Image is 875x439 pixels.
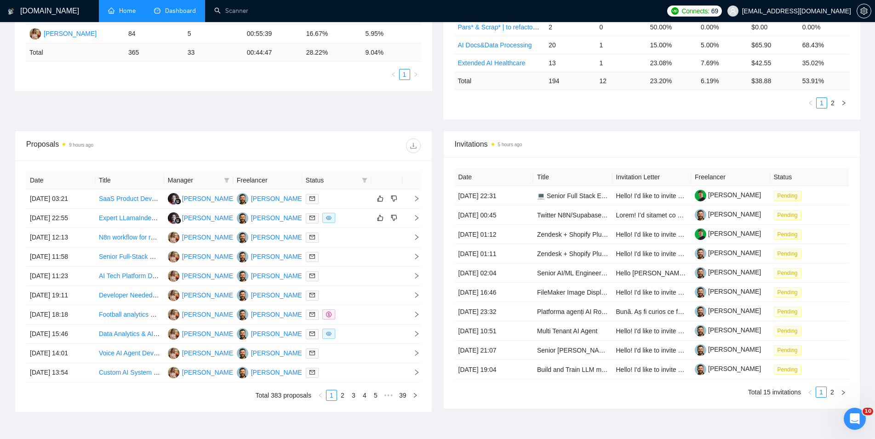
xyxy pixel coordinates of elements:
a: AV[PERSON_NAME] [168,252,235,260]
a: [PERSON_NAME] [695,288,761,295]
a: Pending [774,211,805,218]
span: right [406,253,420,260]
td: 68.43% [799,36,849,54]
li: Next Page [410,69,421,80]
span: setting [857,7,871,15]
li: 2 [827,387,838,398]
div: [PERSON_NAME] [182,194,235,204]
span: Pending [774,191,801,201]
span: filter [362,177,367,183]
a: [PERSON_NAME] [695,191,761,199]
span: left [807,390,813,395]
div: Proposals [26,138,223,153]
td: Zendesk + Shopify Plus + Google Drive AI Integration (Flat-Rate Project) [533,225,612,244]
img: AV [168,251,179,262]
li: Next Page [838,97,849,108]
td: Senior Full-Stack Developer with AI/LLM Integration Experience [95,247,164,267]
td: $42.55 [748,54,798,72]
span: Pending [774,287,801,297]
a: 2 [337,390,348,400]
td: SaaS Product Development with AI Voice/Chat Integration [95,189,164,209]
td: Platforma agenți AI România [533,302,612,321]
th: Title [95,171,164,189]
a: [PERSON_NAME] [695,249,761,257]
td: 20 [545,36,595,54]
a: SS[PERSON_NAME] [168,214,235,221]
a: AV[PERSON_NAME] [168,291,235,298]
img: c1-JWQDXWEy3CnA6sRtFzzU22paoDq5cZnWyBNc3HWqwvuW0qNnjm1CMP-YmbEEtPC [695,209,706,221]
li: 4 [359,390,370,401]
img: c1CkLHUIwD5Ucvm7oiXNAph9-NOmZLZpbVsUrINqn_V_EzHsJW7P7QxldjUFcJOdWX [695,228,706,240]
span: Pending [774,210,801,220]
img: gigradar-bm.png [175,217,181,224]
img: AV [168,309,179,320]
img: VK [237,212,248,224]
td: 28.22 % [303,44,362,62]
span: mail [309,331,315,336]
a: homeHome [108,7,136,15]
a: AV[PERSON_NAME] [168,368,235,376]
button: right [838,387,849,398]
li: 1 [326,390,337,401]
td: [DATE] 03:21 [26,189,95,209]
td: 7.69% [697,54,748,72]
span: Pending [774,365,801,375]
th: Freelancer [233,171,302,189]
div: [PERSON_NAME] [251,194,304,204]
td: 1 [595,54,646,72]
a: Platforma agenți AI România [537,308,619,315]
div: [PERSON_NAME] [251,271,304,281]
span: left [318,393,323,398]
span: right [406,292,420,298]
a: 5 [371,390,381,400]
th: Freelancer [691,168,770,186]
td: 50.00% [646,18,697,36]
span: right [406,234,420,240]
td: [DATE] 19:11 [26,286,95,305]
button: like [375,212,386,223]
img: gigradar-bm.png [175,198,181,205]
td: Zendesk + Shopify Plus + Google Drive AI Integration (Flat-Rate Project) [533,244,612,263]
a: AV[PERSON_NAME] [168,349,235,356]
img: VK [237,290,248,301]
a: SaaS Product Development with AI Voice/Chat Integration [99,195,264,202]
li: Previous Page [388,69,399,80]
div: [PERSON_NAME] [182,348,235,358]
span: Pending [774,307,801,317]
a: Pending [774,269,805,276]
span: Pending [774,229,801,239]
span: 69 [711,6,718,16]
a: Pending [774,250,805,257]
button: setting [857,4,871,18]
a: VK[PERSON_NAME] [237,272,304,279]
th: Invitation Letter [612,168,692,186]
td: [DATE] 22:31 [455,186,534,205]
td: 12 [595,72,646,90]
td: $ 38.88 [748,72,798,90]
li: 1 [816,97,827,108]
img: VK [237,232,248,243]
td: 53.91 % [799,72,849,90]
div: [PERSON_NAME] [182,251,235,262]
th: Date [455,168,534,186]
img: AV [29,28,41,40]
td: [DATE] 18:18 [26,305,95,325]
li: 1 [399,69,410,80]
a: Voice AI Agent Developer - Fullstack Developer [99,349,234,357]
td: 1 [595,36,646,54]
img: c1-JWQDXWEy3CnA6sRtFzzU22paoDq5cZnWyBNc3HWqwvuW0qNnjm1CMP-YmbEEtPC [695,306,706,317]
time: 9 hours ago [69,143,93,148]
a: VK[PERSON_NAME] [237,368,304,376]
a: 3 [349,390,359,400]
td: [DATE] 16:46 [455,283,534,302]
span: mail [309,234,315,240]
a: 2 [828,98,838,108]
td: Expert LLamaIndex RAG API Service Development and OpenWebUI Integration [95,209,164,228]
div: [PERSON_NAME] [251,232,304,242]
img: VK [237,348,248,359]
img: AV [168,232,179,243]
td: 9.04 % [362,44,421,62]
a: Pending [774,192,805,199]
td: 2 [545,18,595,36]
a: Build and Train LLM model for based on text data [537,366,678,373]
